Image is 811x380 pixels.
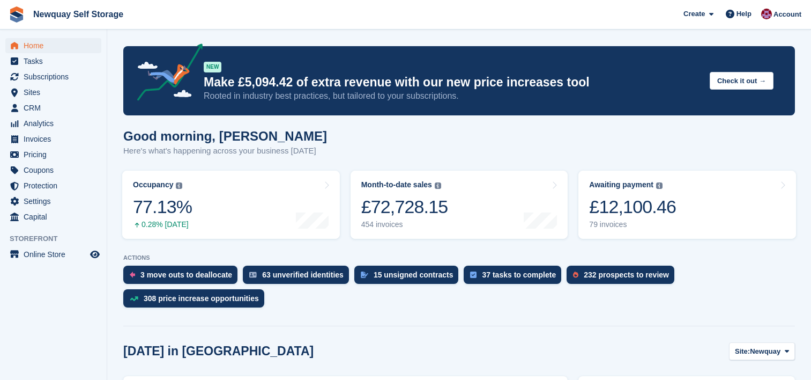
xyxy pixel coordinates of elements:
span: CRM [24,100,88,115]
a: menu [5,247,101,262]
span: Home [24,38,88,53]
img: task-75834270c22a3079a89374b754ae025e5fb1db73e45f91037f5363f120a921f8.svg [470,272,477,278]
div: £12,100.46 [589,196,676,218]
button: Site: Newquay [729,342,795,360]
span: Account [773,9,801,20]
span: Pricing [24,147,88,162]
button: Check it out → [710,72,773,90]
span: Site: [735,346,750,357]
a: menu [5,178,101,193]
div: 3 move outs to deallocate [140,271,232,279]
img: prospect-51fa495bee0391a8d652442698ab0144808aea92771e9ea1ae160a38d050c398.svg [573,272,578,278]
span: Sites [24,85,88,100]
div: NEW [204,62,221,72]
div: 63 unverified identities [262,271,344,279]
span: Analytics [24,116,88,131]
img: icon-info-grey-7440780725fd019a000dd9b08b2336e03edf1995a4989e88bcd33f0948082b44.svg [176,182,182,189]
span: Newquay [750,346,780,357]
img: verify_identity-adf6edd0f0f0b5bbfe63781bf79b02c33cf7c696d77639b501bdc392416b5a36.svg [249,272,257,278]
h2: [DATE] in [GEOGRAPHIC_DATA] [123,344,314,359]
div: 454 invoices [361,220,448,229]
p: Here's what's happening across your business [DATE] [123,145,327,157]
span: Tasks [24,54,88,69]
img: Paul Upson [761,9,772,19]
a: menu [5,38,101,53]
img: stora-icon-8386f47178a22dfd0bd8f6a31ec36ba5ce8667c1dd55bd0f319d3a0aa187defe.svg [9,6,25,23]
img: icon-info-grey-7440780725fd019a000dd9b08b2336e03edf1995a4989e88bcd33f0948082b44.svg [656,182,663,189]
div: Awaiting payment [589,180,653,189]
div: 308 price increase opportunities [144,294,259,303]
a: Occupancy 77.13% 0.28% [DATE] [122,171,340,239]
span: Settings [24,194,88,209]
a: 3 move outs to deallocate [123,266,243,289]
img: price-adjustments-announcement-icon-8257ccfd72463d97f412b2fc003d46551f7dbcb40ab6d574587a9cd5c0d94... [128,43,203,105]
a: menu [5,131,101,147]
span: Capital [24,209,88,224]
a: menu [5,116,101,131]
span: Coupons [24,163,88,178]
span: Invoices [24,131,88,147]
img: icon-info-grey-7440780725fd019a000dd9b08b2336e03edf1995a4989e88bcd33f0948082b44.svg [435,182,441,189]
p: ACTIONS [123,254,795,261]
a: 308 price increase opportunities [123,289,270,313]
a: Newquay Self Storage [29,5,128,23]
a: Awaiting payment £12,100.46 79 invoices [578,171,796,239]
img: move_outs_to_deallocate_icon-f764333ba52eb49d3ac5e1228854f67142a1ed5810a6f6cc68b1a99e826820c5.svg [130,272,135,278]
a: menu [5,209,101,224]
a: menu [5,85,101,100]
span: Create [683,9,705,19]
span: Storefront [10,233,107,244]
img: contract_signature_icon-13c848040528278c33f63329250d36e43548de30e8caae1d1a13099fd9432cc5.svg [361,272,368,278]
a: Month-to-date sales £72,728.15 454 invoices [351,171,568,239]
a: 37 tasks to complete [464,266,567,289]
a: menu [5,69,101,84]
div: 232 prospects to review [584,271,669,279]
a: 15 unsigned contracts [354,266,464,289]
a: 232 prospects to review [567,266,680,289]
p: Make £5,094.42 of extra revenue with our new price increases tool [204,75,701,90]
div: Month-to-date sales [361,180,432,189]
span: Help [736,9,752,19]
a: menu [5,163,101,178]
div: 37 tasks to complete [482,271,556,279]
div: £72,728.15 [361,196,448,218]
a: menu [5,100,101,115]
div: 0.28% [DATE] [133,220,192,229]
a: 63 unverified identities [243,266,354,289]
a: menu [5,54,101,69]
a: menu [5,147,101,162]
p: Rooted in industry best practices, but tailored to your subscriptions. [204,90,701,102]
div: Occupancy [133,180,173,189]
div: 77.13% [133,196,192,218]
div: 15 unsigned contracts [374,271,453,279]
div: 79 invoices [589,220,676,229]
span: Protection [24,178,88,193]
a: menu [5,194,101,209]
a: Preview store [88,248,101,261]
h1: Good morning, [PERSON_NAME] [123,129,327,143]
img: price_increase_opportunities-93ffe204e8149a01c8c9dc8f82e8f89637d9d84a8eef4429ea346261dce0b2c0.svg [130,296,138,301]
span: Subscriptions [24,69,88,84]
span: Online Store [24,247,88,262]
